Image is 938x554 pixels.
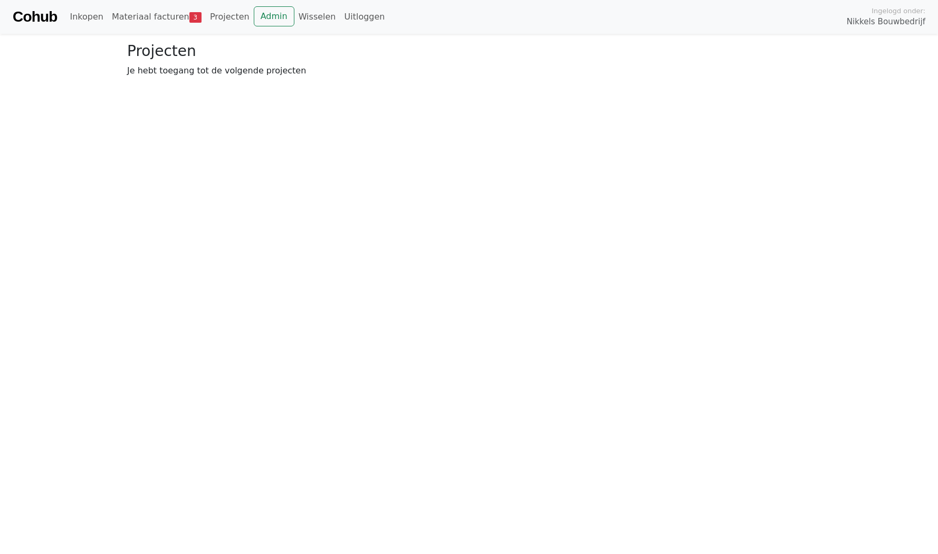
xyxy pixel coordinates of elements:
[13,4,57,30] a: Cohub
[294,6,340,27] a: Wisselen
[206,6,254,27] a: Projecten
[847,16,925,28] span: Nikkels Bouwbedrijf
[189,12,202,23] span: 3
[872,6,925,16] span: Ingelogd onder:
[108,6,206,27] a: Materiaal facturen3
[340,6,389,27] a: Uitloggen
[127,42,811,60] h3: Projecten
[254,6,294,26] a: Admin
[65,6,107,27] a: Inkopen
[127,64,811,77] p: Je hebt toegang tot de volgende projecten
